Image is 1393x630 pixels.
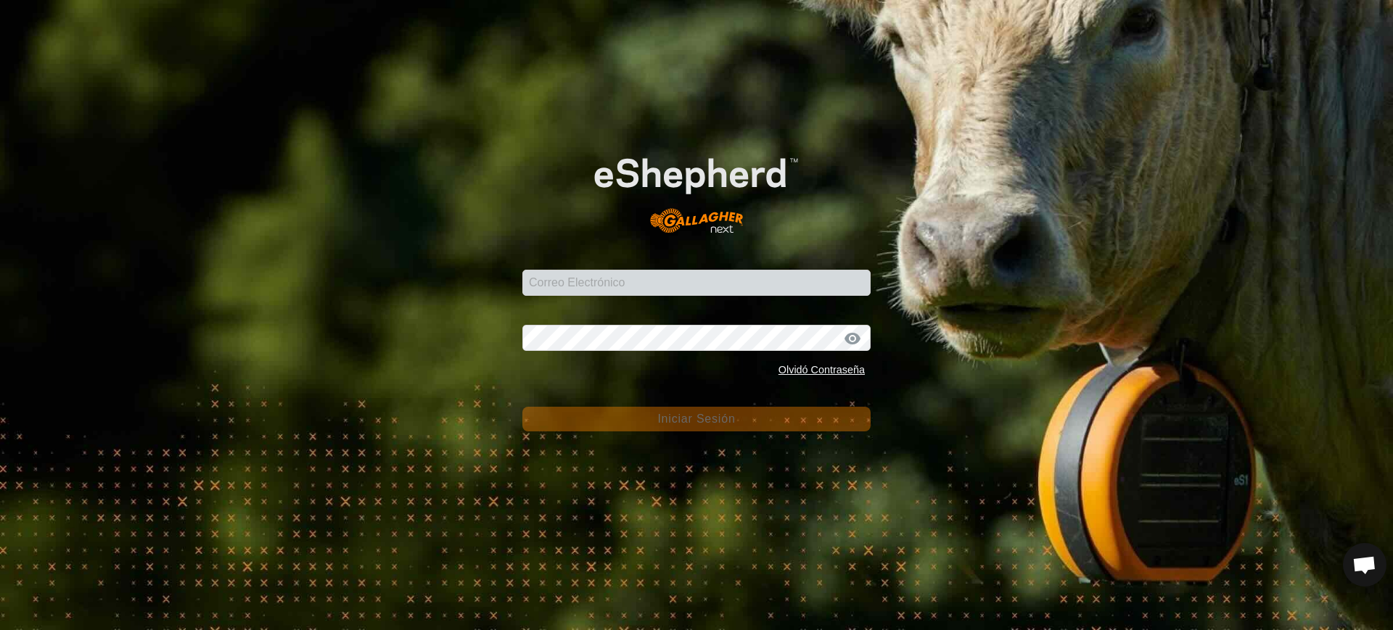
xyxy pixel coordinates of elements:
[657,413,735,425] span: Iniciar Sesión
[522,407,871,431] button: Iniciar Sesión
[778,364,865,376] a: Olvidó Contraseña
[522,270,871,296] input: Correo Electrónico
[557,129,836,248] img: Logo de eShepherd
[1343,543,1386,587] div: Chat abierto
